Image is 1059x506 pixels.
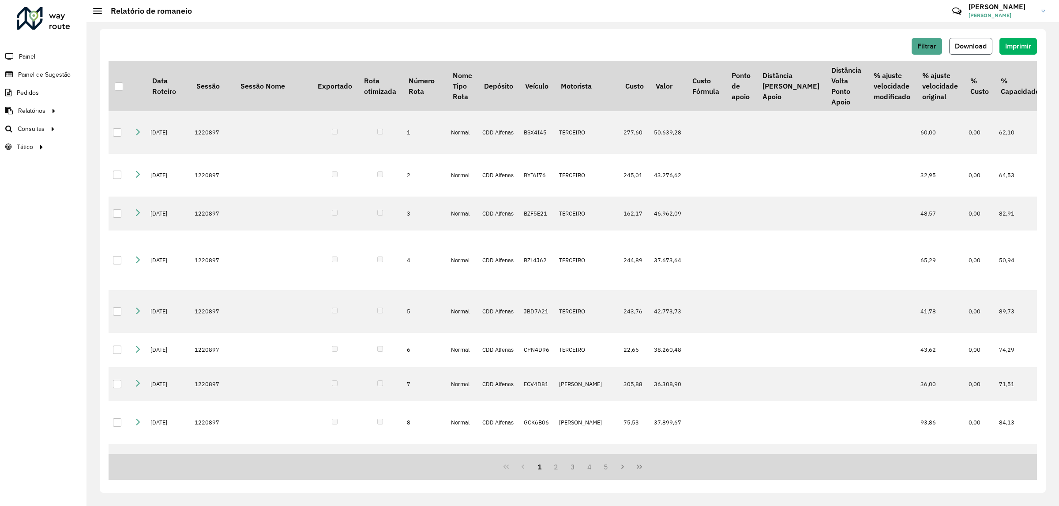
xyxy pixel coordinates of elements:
[447,444,478,478] td: Normal
[447,231,478,290] td: Normal
[190,61,234,111] th: Sessão
[478,367,519,402] td: CDD Alfenas
[402,61,447,111] th: Número Rota
[916,290,964,333] td: 41,78
[402,444,447,478] td: 9
[555,333,619,367] td: TERCEIRO
[949,38,992,55] button: Download
[447,197,478,231] td: Normal
[964,401,995,444] td: 0,00
[402,197,447,231] td: 3
[146,61,190,111] th: Data Roteiro
[555,290,619,333] td: TERCEIRO
[650,197,686,231] td: 46.962,09
[916,197,964,231] td: 48,57
[564,458,581,475] button: 3
[650,290,686,333] td: 42.773,73
[102,6,192,16] h2: Relatório de romaneio
[995,197,1045,231] td: 82,91
[478,61,519,111] th: Depósito
[478,154,519,197] td: CDD Alfenas
[686,61,725,111] th: Custo Fórmula
[964,444,995,478] td: 0,00
[146,290,190,333] td: [DATE]
[619,367,650,402] td: 305,88
[995,154,1045,197] td: 64,53
[555,154,619,197] td: TERCEIRO
[650,154,686,197] td: 43.276,62
[190,197,234,231] td: 1220897
[650,367,686,402] td: 36.308,90
[447,61,478,111] th: Nome Tipo Rota
[725,61,756,111] th: Ponto de apoio
[916,333,964,367] td: 43,62
[1005,42,1031,50] span: Imprimir
[478,333,519,367] td: CDD Alfenas
[447,333,478,367] td: Normal
[756,61,825,111] th: Distância [PERSON_NAME] Apoio
[555,111,619,154] td: TERCEIRO
[190,231,234,290] td: 1220897
[631,458,648,475] button: Last Page
[995,367,1045,402] td: 71,51
[18,124,45,134] span: Consultas
[519,111,555,154] td: BSX4I45
[402,231,447,290] td: 4
[964,111,995,154] td: 0,00
[650,401,686,444] td: 37.899,67
[190,401,234,444] td: 1220897
[650,61,686,111] th: Valor
[146,197,190,231] td: [DATE]
[917,42,936,50] span: Filtrar
[190,154,234,197] td: 1220897
[548,458,564,475] button: 2
[146,401,190,444] td: [DATE]
[146,154,190,197] td: [DATE]
[447,111,478,154] td: Normal
[826,61,867,111] th: Distância Volta Ponto Apoio
[614,458,631,475] button: Next Page
[995,401,1045,444] td: 84,13
[519,333,555,367] td: CPN4D96
[581,458,598,475] button: 4
[478,111,519,154] td: CDD Alfenas
[146,333,190,367] td: [DATE]
[519,444,555,478] td: GIC8C65
[964,154,995,197] td: 0,00
[999,38,1037,55] button: Imprimir
[555,444,619,478] td: TERCEIRO
[519,367,555,402] td: ECV4D81
[17,142,33,152] span: Tático
[969,11,1035,19] span: [PERSON_NAME]
[519,61,555,111] th: Veículo
[619,111,650,154] td: 277,60
[964,197,995,231] td: 0,00
[650,444,686,478] td: 60.593,67
[190,444,234,478] td: 1220897
[402,333,447,367] td: 6
[519,154,555,197] td: BYI6I76
[650,333,686,367] td: 38.260,48
[447,367,478,402] td: Normal
[619,333,650,367] td: 22,66
[190,333,234,367] td: 1220897
[402,154,447,197] td: 2
[447,290,478,333] td: Normal
[358,61,402,111] th: Rota otimizada
[619,154,650,197] td: 245,01
[916,111,964,154] td: 60,00
[916,61,964,111] th: % ajuste velocidade original
[555,61,619,111] th: Motorista
[916,401,964,444] td: 93,86
[619,231,650,290] td: 244,89
[19,52,35,61] span: Painel
[312,61,358,111] th: Exportado
[995,333,1045,367] td: 74,29
[146,231,190,290] td: [DATE]
[146,111,190,154] td: [DATE]
[190,367,234,402] td: 1220897
[650,231,686,290] td: 37.673,64
[964,333,995,367] td: 0,00
[598,458,615,475] button: 5
[995,231,1045,290] td: 50,94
